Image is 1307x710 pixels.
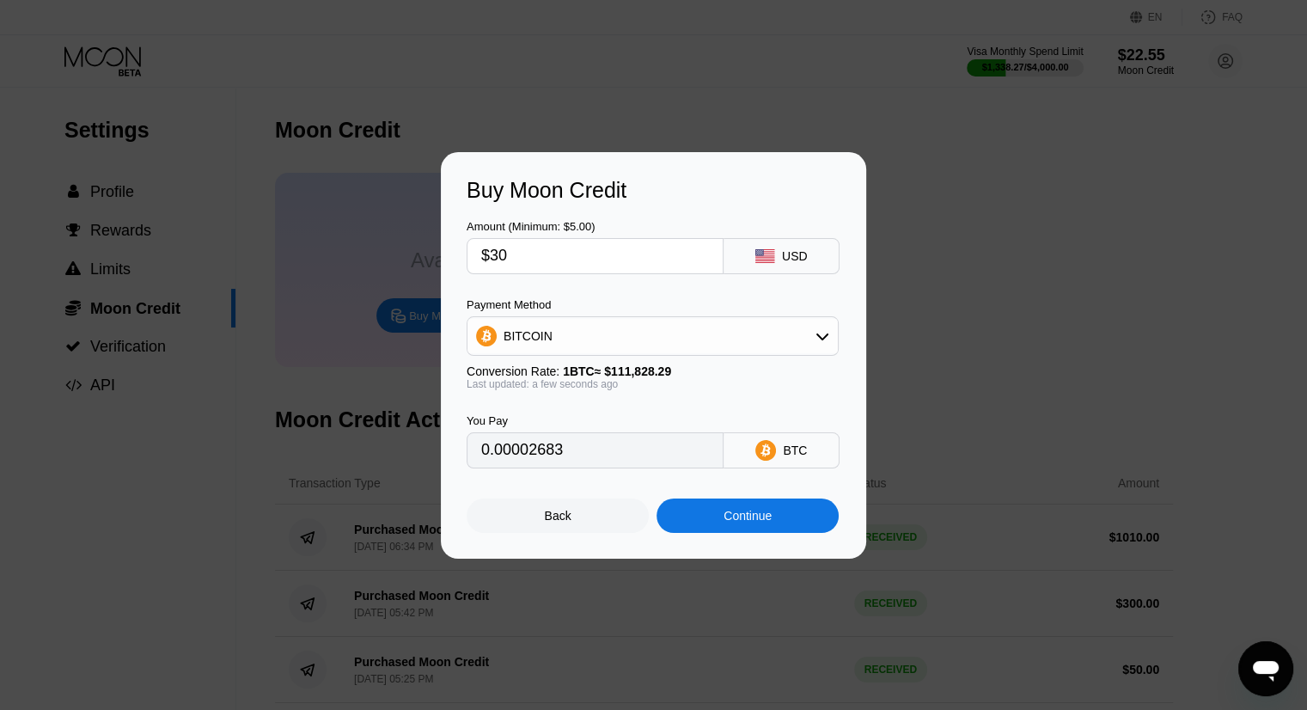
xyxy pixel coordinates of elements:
[467,364,839,378] div: Conversion Rate:
[783,444,807,457] div: BTC
[467,319,838,353] div: BITCOIN
[481,239,709,273] input: $0.00
[467,378,839,390] div: Last updated: a few seconds ago
[545,509,571,523] div: Back
[467,414,724,427] div: You Pay
[467,499,649,533] div: Back
[782,249,808,263] div: USD
[467,178,840,203] div: Buy Moon Credit
[1238,641,1293,696] iframe: Button to launch messaging window
[657,499,839,533] div: Continue
[467,220,724,233] div: Amount (Minimum: $5.00)
[563,364,671,378] span: 1 BTC ≈ $111,828.29
[504,329,553,343] div: BITCOIN
[724,509,772,523] div: Continue
[467,298,839,311] div: Payment Method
